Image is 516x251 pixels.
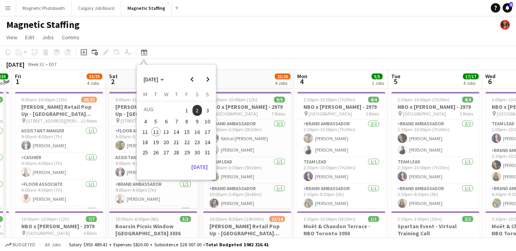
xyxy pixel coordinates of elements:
[368,216,379,222] span: 1/1
[141,127,150,137] span: 11
[275,80,290,86] div: 4 Jobs
[120,237,164,243] span: [GEOGRAPHIC_DATA]
[161,137,171,147] span: 20
[202,104,213,116] button: 03-08-2025
[192,105,202,116] span: 2
[391,184,479,211] app-card-role: Brand Ambassador1/13:30pm-8:30pm (5h)[PERSON_NAME]
[161,147,171,158] button: 27-08-2025
[108,77,118,86] span: 2
[297,92,385,208] app-job-card: 2:30pm-10:00pm (7h30m)4/4NBO x [PERSON_NAME] - 2979 [GEOGRAPHIC_DATA]3 RolesBrand Ambassador2/22:...
[26,118,81,124] span: [STREET_ADDRESS][PERSON_NAME]
[39,32,57,42] a: Jobs
[203,127,212,137] span: 17
[161,116,171,126] button: 06-08-2025
[297,119,385,158] app-card-role: Brand Ambassador2/22:30pm-10:00pm (7h30m)[PERSON_NAME][PERSON_NAME]
[109,92,197,208] app-job-card: 9:00am-10:00pm (13h)21/23[PERSON_NAME] Retail Pop Up - [GEOGRAPHIC_DATA] #3060 [STREET_ADDRESS][P...
[72,0,121,16] button: Calgary Job Board
[140,127,150,137] button: 11-08-2025
[202,147,213,158] button: 31-08-2025
[182,127,192,137] span: 15
[188,161,211,173] button: [DATE]
[87,80,102,86] div: 4 Jobs
[21,97,67,103] span: 9:00am-10:00pm (13h)
[503,3,512,13] a: 5
[269,216,285,222] span: 13/14
[181,137,192,147] button: 22-08-2025
[203,103,291,110] h3: NBO x [PERSON_NAME] - 2979
[141,117,150,126] span: 4
[274,97,285,103] span: 9/9
[192,148,202,157] span: 30
[368,237,379,243] span: 1 Role
[192,127,202,137] button: 16-08-2025
[462,237,473,243] span: 1 Role
[200,71,216,87] button: Next month
[391,103,479,110] h3: NBO x [PERSON_NAME] - 2979
[462,97,473,103] span: 4/4
[509,2,513,7] span: 5
[309,237,352,243] span: [GEOGRAPHIC_DATA]
[6,19,80,31] h1: Magnetic Staffing
[202,127,213,137] button: 17-08-2025
[372,73,383,79] span: 5/5
[203,223,291,237] h3: [PERSON_NAME] Retail Pop Up - [GEOGRAPHIC_DATA] #3060
[192,104,202,116] button: 02-08-2025
[463,73,479,79] span: 17/17
[181,116,192,126] button: 08-08-2025
[141,72,167,86] button: Choose month and year
[297,103,385,110] h3: NBO x [PERSON_NAME] - 2979
[26,61,46,67] span: Week 31
[398,97,449,103] span: 2:30pm-10:00pm (7h30m)
[182,148,192,157] span: 29
[161,127,171,137] button: 13-08-2025
[203,148,212,157] span: 31
[390,77,400,86] span: 5
[81,118,97,124] span: 22 Roles
[391,92,479,208] div: 2:30pm-10:00pm (7h30m)4/4NBO x [PERSON_NAME] - 2979 [GEOGRAPHIC_DATA]3 RolesBrand Ambassador2/22:...
[460,111,473,117] span: 3 Roles
[203,105,212,116] span: 3
[15,207,103,233] app-card-role: Floor Associate1/1
[303,97,355,103] span: 2:30pm-10:00pm (7h30m)
[182,137,192,147] span: 22
[109,223,197,237] h3: Boursin Picnic Window [GEOGRAPHIC_DATA] 3036
[203,92,291,208] div: 10:00am-10:00pm (12h)9/9NBO x [PERSON_NAME] - 2979 [GEOGRAPHIC_DATA]7 RolesBrand Ambassador2/210:...
[6,34,17,41] span: View
[203,137,212,147] span: 24
[398,216,442,222] span: 2:30pm-3:00pm (30m)
[15,92,103,208] app-job-card: 9:00am-10:00pm (13h)20/22[PERSON_NAME] Retail Pop Up - [GEOGRAPHIC_DATA] #3060 [STREET_ADDRESS][P...
[181,127,192,137] button: 15-08-2025
[62,34,80,41] span: Comms
[86,216,97,222] span: 7/7
[22,32,37,42] a: Edit
[161,148,171,157] span: 27
[15,73,21,80] span: Fri
[391,223,479,237] h3: Spartan Event - Virtual Training Call
[151,137,161,147] span: 19
[83,230,97,236] span: 6 Roles
[15,153,103,180] app-card-role: Cashier1/19:00am-4:00pm (7h)[PERSON_NAME]
[462,216,473,222] span: 2/2
[16,0,72,16] button: Magnetic Photobooth
[151,148,161,157] span: 26
[15,223,103,230] h3: NBO x [PERSON_NAME] - 2979
[463,80,478,86] div: 4 Jobs
[192,147,202,158] button: 30-08-2025
[140,147,150,158] button: 25-08-2025
[206,91,209,98] span: S
[192,127,202,137] span: 16
[372,80,384,86] div: 2 Jobs
[14,77,21,86] span: 1
[144,76,158,83] span: [DATE]
[15,126,103,153] app-card-role: Assistant Manger1/19:00am-4:00pm (7h)[PERSON_NAME]
[192,137,202,147] span: 23
[161,137,171,147] button: 20-08-2025
[192,116,202,126] button: 09-08-2025
[3,32,20,42] a: View
[109,73,118,80] span: Sat
[15,180,103,207] app-card-role: Floor Associate1/19:00am-4:00pm (7h)[PERSON_NAME]
[500,20,510,29] app-user-avatar: Bianca Fantauzzi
